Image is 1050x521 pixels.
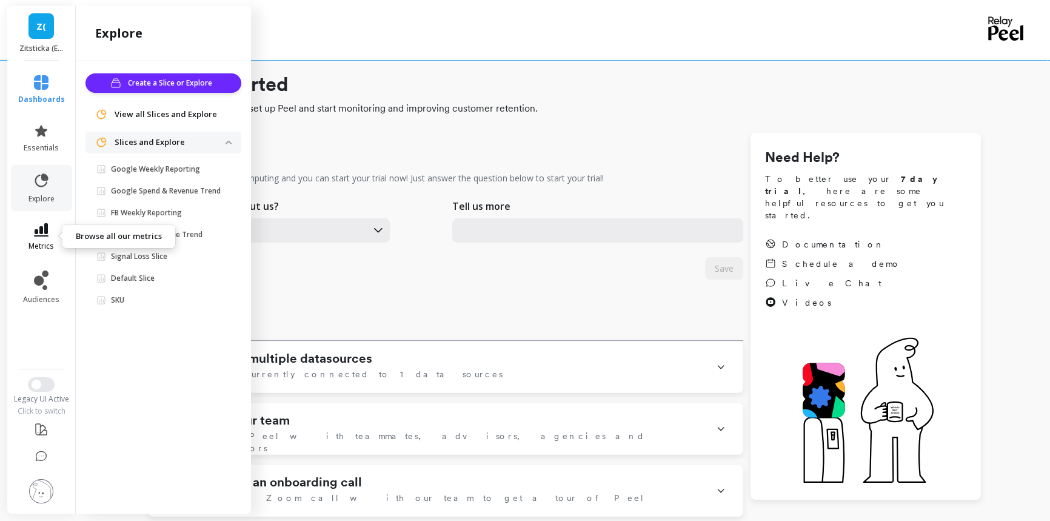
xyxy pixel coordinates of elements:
[128,77,216,89] span: Create a Slice or Explore
[18,95,65,104] span: dashboards
[28,377,55,392] button: Switch to New UI
[194,430,701,454] span: Share Peel with teammates, advisors, agencies and investors
[147,172,604,184] p: Your data has finished computing and you can start your trial now! Just answer the question below...
[111,186,221,196] p: Google Spend & Revenue Trend
[36,19,46,33] span: Z(
[111,252,167,261] p: Signal Loss Slice
[115,136,226,149] p: Slices and Explore
[111,274,155,283] p: Default Slice
[765,258,901,270] a: Schedule a demo
[29,479,53,503] img: profile picture
[194,475,362,489] h1: Schedule an onboarding call
[194,368,503,380] span: We're currently connected to 1 data sources
[6,406,77,416] div: Click to switch
[226,141,232,144] img: down caret icon
[765,147,966,168] h1: Need Help?
[147,70,981,99] h1: Getting Started
[111,295,124,305] p: SKU
[95,25,142,42] h2: explore
[194,351,372,366] h1: Connect multiple datasources
[115,109,217,121] span: View all Slices and Explore
[782,297,831,309] span: Videos
[765,238,901,250] a: Documentation
[111,208,182,218] p: FB Weekly Reporting
[28,194,55,204] span: explore
[452,199,510,213] p: Tell us more
[782,277,881,289] span: Live Chat
[6,394,77,404] div: Legacy UI Active
[23,295,59,304] span: audiences
[24,143,59,153] span: essentials
[765,174,948,196] strong: 7 day trial
[85,73,241,93] button: Create a Slice or Explore
[111,230,202,240] p: FB Spend & Revenue Trend
[782,238,885,250] span: Documentation
[765,173,966,221] span: To better use your , here are some helpful resources to get you started.
[19,44,64,53] p: Zitsticka (Essor)
[147,101,981,116] span: Everything you need to set up Peel and start monitoring and improving customer retention.
[194,492,645,504] span: Book a Zoom call with our team to get a tour of Peel
[95,109,107,121] img: navigation item icon
[111,164,200,174] p: Google Weekly Reporting
[782,258,901,270] span: Schedule a demo
[95,136,107,149] img: navigation item icon
[28,241,54,251] span: metrics
[765,297,901,309] a: Videos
